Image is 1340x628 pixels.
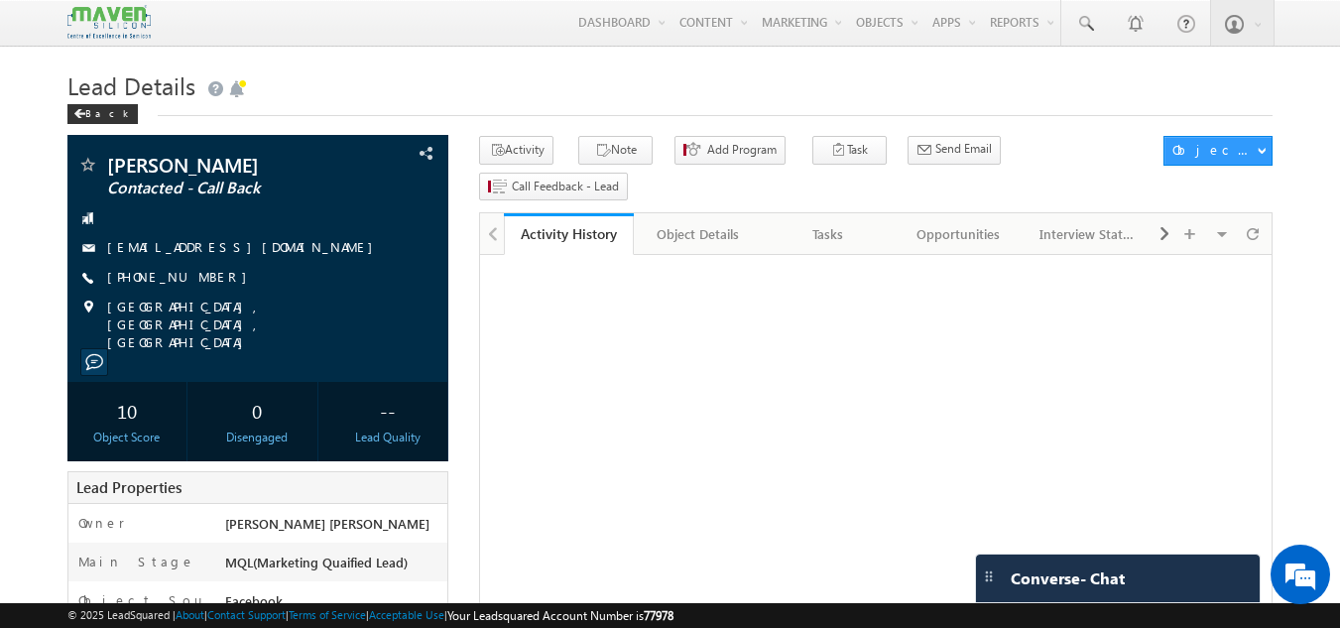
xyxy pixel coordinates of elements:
[764,213,894,255] a: Tasks
[908,136,1001,165] button: Send Email
[225,515,429,532] span: [PERSON_NAME] [PERSON_NAME]
[894,213,1024,255] a: Opportunities
[447,608,673,623] span: Your Leadsquared Account Number is
[202,429,312,446] div: Disengaged
[220,591,448,619] div: Facebook
[479,136,553,165] button: Activity
[332,392,442,429] div: --
[644,608,673,623] span: 77978
[332,429,442,446] div: Lead Quality
[207,608,286,621] a: Contact Support
[76,477,182,497] span: Lead Properties
[780,222,876,246] div: Tasks
[220,553,448,580] div: MQL(Marketing Quaified Lead)
[107,298,415,351] span: [GEOGRAPHIC_DATA], [GEOGRAPHIC_DATA], [GEOGRAPHIC_DATA]
[67,5,151,40] img: Custom Logo
[519,224,619,243] div: Activity History
[72,429,183,446] div: Object Score
[78,553,195,570] label: Main Stage
[67,606,673,625] span: © 2025 LeadSquared | | | | |
[289,608,366,621] a: Terms of Service
[981,568,997,584] img: carter-drag
[512,178,619,195] span: Call Feedback - Lead
[479,173,628,201] button: Call Feedback - Lead
[935,140,992,158] span: Send Email
[107,268,257,288] span: [PHONE_NUMBER]
[67,103,148,120] a: Back
[202,392,312,429] div: 0
[578,136,653,165] button: Note
[107,179,342,198] span: Contacted - Call Back
[176,608,204,621] a: About
[1039,222,1136,246] div: Interview Status
[78,514,125,532] label: Owner
[1163,136,1273,166] button: Object Actions
[812,136,887,165] button: Task
[107,155,342,175] span: [PERSON_NAME]
[910,222,1006,246] div: Opportunities
[650,222,746,246] div: Object Details
[72,392,183,429] div: 10
[78,591,206,627] label: Object Source
[369,608,444,621] a: Acceptable Use
[67,69,195,101] span: Lead Details
[1172,141,1257,159] div: Object Actions
[504,213,634,255] a: Activity History
[634,213,764,255] a: Object Details
[1011,569,1125,587] span: Converse - Chat
[674,136,786,165] button: Add Program
[67,104,138,124] div: Back
[1024,213,1154,255] a: Interview Status
[107,238,383,255] a: [EMAIL_ADDRESS][DOMAIN_NAME]
[707,141,777,159] span: Add Program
